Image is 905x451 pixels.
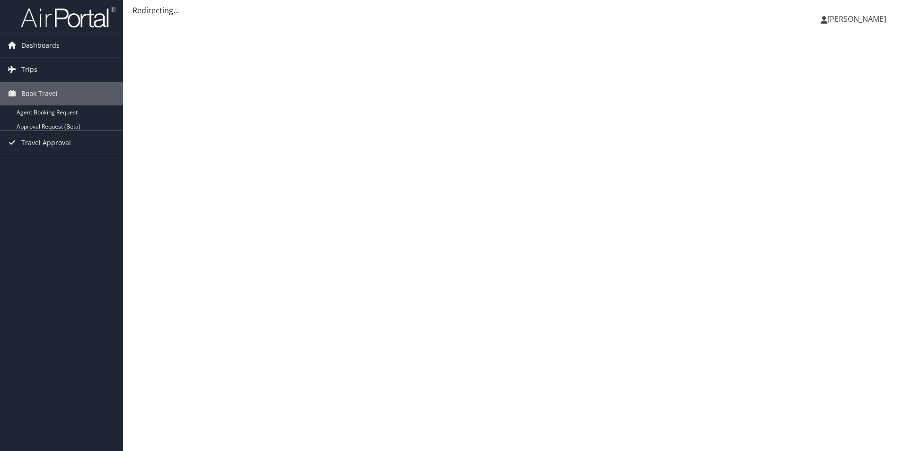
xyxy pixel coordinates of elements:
[21,58,37,81] span: Trips
[21,34,60,57] span: Dashboards
[133,5,896,16] div: Redirecting...
[827,14,886,24] span: [PERSON_NAME]
[21,131,71,155] span: Travel Approval
[21,6,115,28] img: airportal-logo.png
[821,5,896,33] a: [PERSON_NAME]
[21,82,58,105] span: Book Travel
